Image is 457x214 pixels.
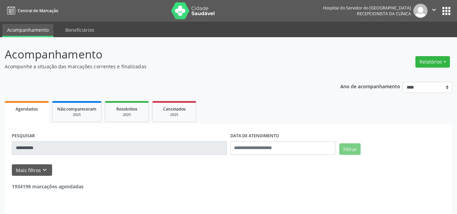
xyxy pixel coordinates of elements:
[340,82,400,90] p: Ano de acompanhamento
[61,24,99,36] a: Beneficiários
[323,5,411,11] div: Hospital do Servidor do [GEOGRAPHIC_DATA]
[357,11,411,17] span: Recepcionista da clínica
[163,106,186,112] span: Cancelados
[2,24,53,37] a: Acompanhamento
[230,131,279,141] label: DATA DE ATENDIMENTO
[415,56,450,68] button: Relatórios
[413,4,428,18] img: img
[5,46,318,63] p: Acompanhamento
[12,183,84,190] strong: 1934198 marcações agendadas
[12,131,35,141] label: PESQUISAR
[339,143,361,155] button: Filtrar
[157,112,191,117] div: 2025
[57,106,96,112] span: Não compareceram
[430,6,438,14] i: 
[18,8,58,14] span: Central de Marcação
[12,164,52,176] button: Mais filtroskeyboard_arrow_down
[110,112,144,117] div: 2025
[16,106,38,112] span: Agendados
[440,5,452,17] button: apps
[5,63,318,70] p: Acompanhe a situação das marcações correntes e finalizadas
[41,166,48,174] i: keyboard_arrow_down
[116,106,137,112] span: Resolvidos
[57,112,96,117] div: 2025
[428,4,440,18] button: 
[5,5,58,16] a: Central de Marcação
